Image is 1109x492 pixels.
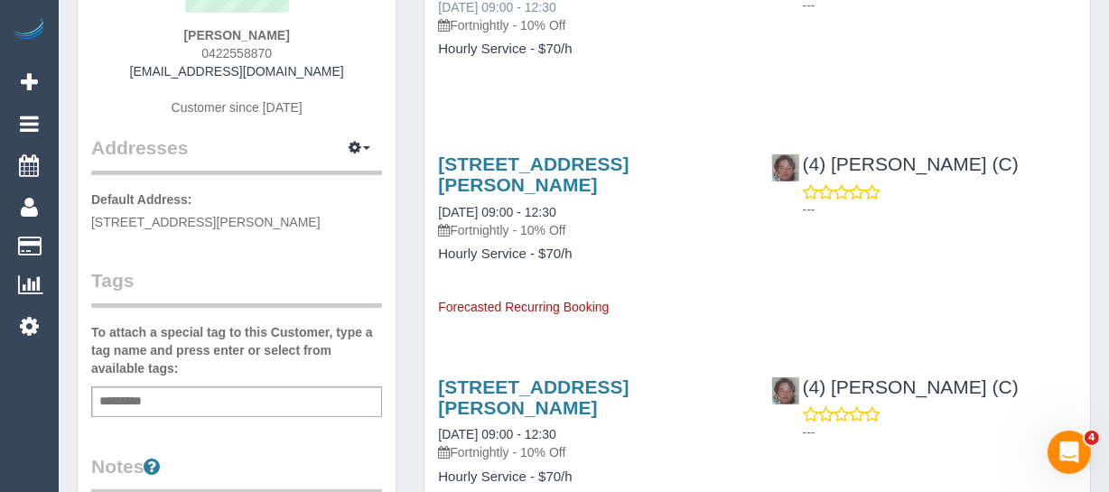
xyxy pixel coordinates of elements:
[172,100,303,115] span: Customer since [DATE]
[91,267,382,308] legend: Tags
[772,377,799,404] img: (4) Willem Karsten (C)
[438,469,743,485] h4: Hourly Service - $70/h
[91,190,192,209] label: Default Address:
[11,18,47,43] img: Automaid Logo
[438,221,743,239] p: Fortnightly - 10% Off
[130,64,344,79] a: [EMAIL_ADDRESS][DOMAIN_NAME]
[183,28,289,42] strong: [PERSON_NAME]
[438,246,743,262] h4: Hourly Service - $70/h
[438,42,743,57] h4: Hourly Service - $70/h
[1048,431,1091,474] iframe: Intercom live chat
[438,16,743,34] p: Fortnightly - 10% Off
[1085,431,1099,445] span: 4
[771,153,1019,174] a: (4) [PERSON_NAME] (C)
[438,376,629,418] a: [STREET_ADDRESS][PERSON_NAME]
[438,427,555,441] a: [DATE] 09:00 - 12:30
[771,376,1019,397] a: (4) [PERSON_NAME] (C)
[803,200,1076,218] p: ---
[91,323,382,377] label: To attach a special tag to this Customer, type a tag name and press enter or select from availabl...
[438,443,743,461] p: Fortnightly - 10% Off
[803,423,1076,441] p: ---
[438,205,555,219] a: [DATE] 09:00 - 12:30
[438,300,609,314] span: Forecasted Recurring Booking
[201,46,272,60] span: 0422558870
[91,215,321,229] span: [STREET_ADDRESS][PERSON_NAME]
[772,154,799,181] img: (4) Willem Karsten (C)
[438,153,629,195] a: [STREET_ADDRESS][PERSON_NAME]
